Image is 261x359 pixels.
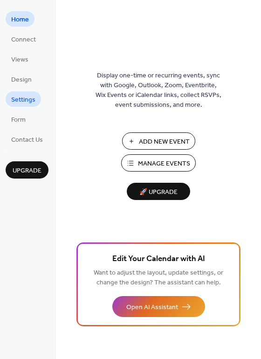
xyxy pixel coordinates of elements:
span: Add New Event [139,137,190,147]
span: Edit Your Calendar with AI [112,253,205,266]
a: Contact Us [6,131,48,147]
span: Upgrade [13,166,41,176]
button: Open AI Assistant [112,296,205,317]
span: 🚀 Upgrade [132,186,185,199]
span: Manage Events [138,159,190,169]
a: Settings [6,91,41,107]
span: Display one-time or recurring events, sync with Google, Outlook, Zoom, Eventbrite, Wix Events or ... [96,71,221,110]
a: Design [6,71,37,87]
button: 🚀 Upgrade [127,183,190,200]
span: Design [11,75,32,85]
a: Views [6,51,34,67]
span: Views [11,55,28,65]
button: Upgrade [6,161,48,179]
span: Home [11,15,29,25]
span: Form [11,115,26,125]
button: Manage Events [121,154,196,172]
span: Open AI Assistant [126,303,178,312]
span: Settings [11,95,35,105]
span: Connect [11,35,36,45]
button: Add New Event [122,132,195,150]
span: Want to adjust the layout, update settings, or change the design? The assistant can help. [94,267,223,289]
span: Contact Us [11,135,43,145]
a: Form [6,111,31,127]
a: Connect [6,31,41,47]
a: Home [6,11,34,27]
